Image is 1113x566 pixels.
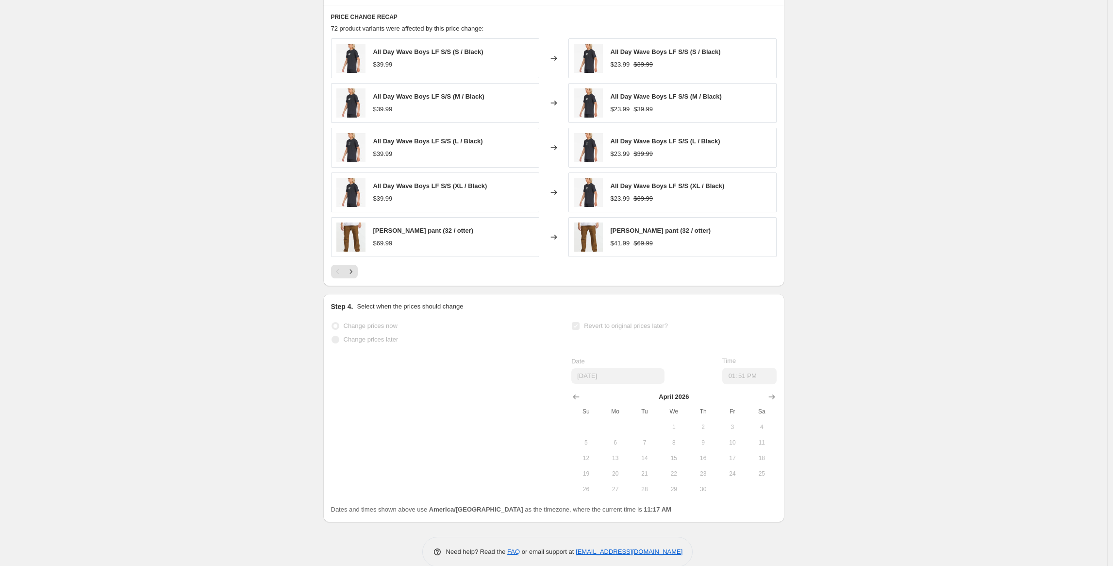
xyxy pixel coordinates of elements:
[605,408,626,415] span: Mo
[751,470,772,478] span: 25
[611,194,630,204] div: $23.99
[575,439,597,446] span: 5
[373,149,393,159] div: $39.99
[630,404,659,419] th: Tuesday
[747,404,776,419] th: Saturday
[575,454,597,462] span: 12
[336,178,365,207] img: alldaywaveboyslfss_80x.jpg
[571,466,600,481] button: Sunday April 19 2026
[373,60,393,69] div: $39.99
[336,44,365,73] img: alldaywaveboyslfss_80x.jpg
[663,454,684,462] span: 15
[634,439,655,446] span: 7
[688,481,717,497] button: Thursday April 30 2026
[611,48,721,55] span: All Day Wave Boys LF S/S (S / Black)
[611,60,630,69] div: $23.99
[611,149,630,159] div: $23.99
[520,548,576,555] span: or email support at
[336,133,365,162] img: alldaywaveboyslfss_80x.jpg
[574,133,603,162] img: alldaywaveboyslfss_80x.jpg
[571,481,600,497] button: Sunday April 26 2026
[373,239,393,248] div: $69.99
[634,470,655,478] span: 21
[692,485,714,493] span: 30
[344,336,399,343] span: Change prices later
[601,435,630,450] button: Monday April 6 2026
[718,435,747,450] button: Friday April 10 2026
[630,450,659,466] button: Tuesday April 14 2026
[688,435,717,450] button: Thursday April 9 2026
[659,435,688,450] button: Wednesday April 8 2026
[692,470,714,478] span: 23
[747,419,776,435] button: Saturday April 4 2026
[751,454,772,462] span: 18
[633,239,653,248] strike: $69.99
[574,44,603,73] img: alldaywaveboyslfss_80x.jpg
[722,357,736,364] span: Time
[644,506,671,513] b: 11:17 AM
[634,485,655,493] span: 28
[571,450,600,466] button: Sunday April 12 2026
[630,435,659,450] button: Tuesday April 7 2026
[605,470,626,478] span: 20
[507,548,520,555] a: FAQ
[574,178,603,207] img: alldaywaveboyslfss_80x.jpg
[722,454,743,462] span: 17
[688,419,717,435] button: Thursday April 2 2026
[331,13,777,21] h6: PRICE CHANGE RECAP
[611,239,630,248] div: $41.99
[331,25,484,32] span: 72 product variants were affected by this price change:
[688,466,717,481] button: Thursday April 23 2026
[344,265,358,278] button: Next
[692,439,714,446] span: 9
[373,104,393,114] div: $39.99
[688,404,717,419] th: Thursday
[718,466,747,481] button: Friday April 24 2026
[722,423,743,431] span: 3
[663,485,684,493] span: 29
[663,423,684,431] span: 1
[605,439,626,446] span: 6
[605,485,626,493] span: 27
[571,435,600,450] button: Sunday April 5 2026
[633,60,653,69] strike: $39.99
[751,423,772,431] span: 4
[722,408,743,415] span: Fr
[331,302,353,311] h2: Step 4.
[611,227,711,234] span: [PERSON_NAME] pant (32 / otter)
[575,470,597,478] span: 19
[634,454,655,462] span: 14
[373,137,483,145] span: All Day Wave Boys LF S/S (L / Black)
[747,466,776,481] button: Saturday April 25 2026
[584,322,668,329] span: Revert to original prices later?
[611,182,725,189] span: All Day Wave Boys LF S/S (XL / Black)
[633,149,653,159] strike: $39.99
[373,227,474,234] span: [PERSON_NAME] pant (32 / otter)
[344,322,398,329] span: Change prices now
[601,481,630,497] button: Monday April 27 2026
[446,548,508,555] span: Need help? Read the
[747,435,776,450] button: Saturday April 11 2026
[751,439,772,446] span: 11
[373,48,483,55] span: All Day Wave Boys LF S/S (S / Black)
[574,223,603,252] img: 24A111501_OTR_OM-F_b7877b8b-9ee6-4643-878f-e8243a95c3e4_png_80x.webp
[576,548,682,555] a: [EMAIL_ADDRESS][DOMAIN_NAME]
[634,408,655,415] span: Tu
[718,404,747,419] th: Friday
[633,194,653,204] strike: $39.99
[601,450,630,466] button: Monday April 13 2026
[692,454,714,462] span: 16
[373,182,487,189] span: All Day Wave Boys LF S/S (XL / Black)
[569,390,583,404] button: Show previous month, March 2026
[336,223,365,252] img: 24A111501_OTR_OM-F_b7877b8b-9ee6-4643-878f-e8243a95c3e4_png_80x.webp
[718,419,747,435] button: Friday April 3 2026
[611,104,630,114] div: $23.99
[659,481,688,497] button: Wednesday April 29 2026
[659,450,688,466] button: Wednesday April 15 2026
[571,358,584,365] span: Date
[659,466,688,481] button: Wednesday April 22 2026
[429,506,523,513] b: America/[GEOGRAPHIC_DATA]
[751,408,772,415] span: Sa
[571,368,664,384] input: 8/15/2025
[601,404,630,419] th: Monday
